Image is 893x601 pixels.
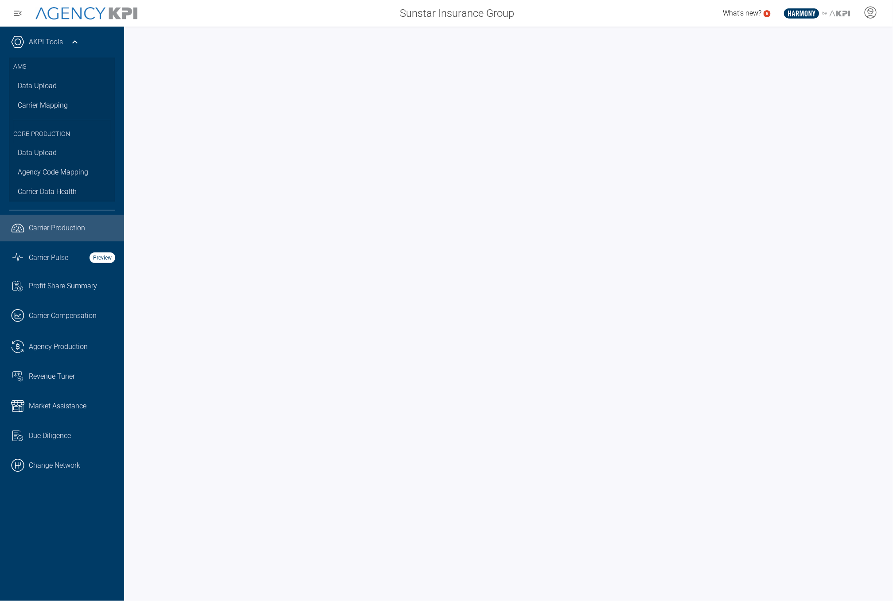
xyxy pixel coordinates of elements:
[9,96,115,115] a: Carrier Mapping
[29,252,68,263] span: Carrier Pulse
[90,252,115,263] strong: Preview
[29,223,85,233] span: Carrier Production
[18,186,77,197] span: Carrier Data Health
[29,430,71,441] span: Due Diligence
[764,10,771,17] a: 5
[29,341,88,352] span: Agency Production
[9,76,115,96] a: Data Upload
[723,9,761,17] span: What's new?
[13,120,111,143] h3: Core Production
[29,371,75,382] span: Revenue Tuner
[29,401,86,411] span: Market Assistance
[9,163,115,182] a: Agency Code Mapping
[35,7,137,20] img: AgencyKPI
[13,58,111,76] h3: AMS
[29,37,63,47] a: AKPI Tools
[29,281,97,291] span: Profit Share Summary
[29,310,97,321] span: Carrier Compensation
[766,11,768,16] text: 5
[400,5,514,21] span: Sunstar Insurance Group
[9,143,115,163] a: Data Upload
[9,182,115,202] a: Carrier Data Health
